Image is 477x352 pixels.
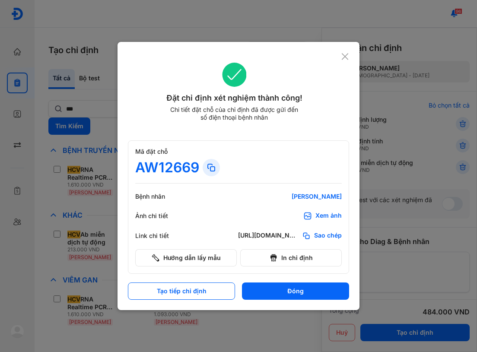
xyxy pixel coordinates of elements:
button: Tạo tiếp chỉ định [128,282,235,300]
div: [PERSON_NAME] [238,193,342,200]
span: Sao chép [314,231,342,240]
div: Đặt chỉ định xét nghiệm thành công! [128,92,341,104]
div: AW12669 [135,159,199,176]
div: [URL][DOMAIN_NAME] [238,231,299,240]
button: Đóng [242,282,349,300]
button: In chỉ định [240,249,342,266]
div: Ảnh chi tiết [135,212,187,220]
div: Mã đặt chỗ [135,148,342,155]
button: Hướng dẫn lấy mẫu [135,249,237,266]
div: Chi tiết đặt chỗ của chỉ định đã được gửi đến số điện thoại bệnh nhân [166,106,302,121]
div: Link chi tiết [135,232,187,240]
div: Xem ảnh [315,212,342,220]
div: Bệnh nhân [135,193,187,200]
